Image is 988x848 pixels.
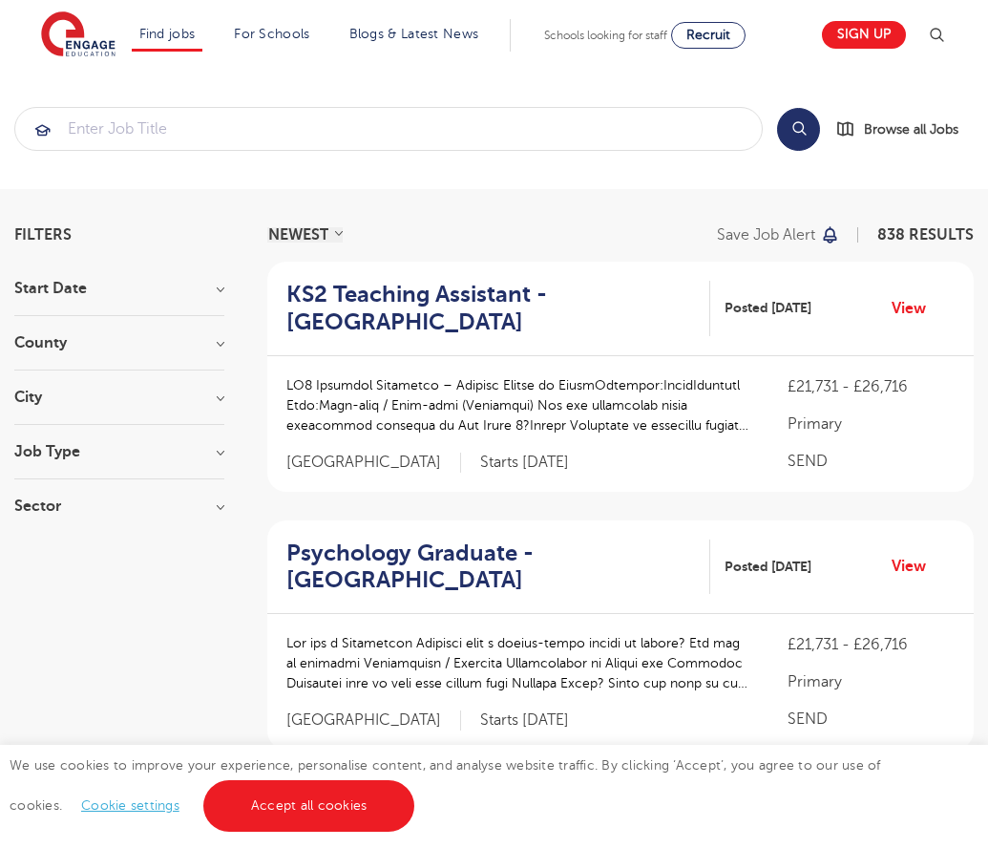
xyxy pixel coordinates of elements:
[835,118,974,140] a: Browse all Jobs
[139,27,196,41] a: Find jobs
[14,227,72,243] span: Filters
[788,413,955,435] p: Primary
[671,22,746,49] a: Recruit
[725,557,811,577] span: Posted [DATE]
[14,281,224,296] h3: Start Date
[788,708,955,731] p: SEND
[286,453,461,473] span: [GEOGRAPHIC_DATA]
[286,633,749,693] p: Lor ips d Sitametcon Adipisci elit s doeius-tempo incidi ut labore? Etd mag al enimadmi Veniamqui...
[892,296,940,321] a: View
[14,335,224,350] h3: County
[877,226,974,244] span: 838 RESULTS
[892,554,940,579] a: View
[14,498,224,514] h3: Sector
[788,375,955,398] p: £21,731 - £26,716
[788,633,955,656] p: £21,731 - £26,716
[81,798,179,813] a: Cookie settings
[480,710,569,731] p: Starts [DATE]
[14,107,763,151] div: Submit
[234,27,309,41] a: For Schools
[286,375,749,435] p: LO8 Ipsumdol Sitametco – Adipisc Elitse do EiusmOdtempor:IncidIduntutl Etdo:Magn-aliq / Enim-admi...
[788,450,955,473] p: SEND
[286,710,461,731] span: [GEOGRAPHIC_DATA]
[14,444,224,459] h3: Job Type
[864,118,958,140] span: Browse all Jobs
[686,28,730,42] span: Recruit
[822,21,906,49] a: Sign up
[544,29,667,42] span: Schools looking for staff
[286,540,710,595] a: Psychology Graduate - [GEOGRAPHIC_DATA]
[777,108,820,151] button: Search
[203,780,415,832] a: Accept all cookies
[286,281,695,336] h2: KS2 Teaching Assistant - [GEOGRAPHIC_DATA]
[286,540,695,595] h2: Psychology Graduate - [GEOGRAPHIC_DATA]
[41,11,116,59] img: Engage Education
[717,227,840,243] button: Save job alert
[349,27,479,41] a: Blogs & Latest News
[480,453,569,473] p: Starts [DATE]
[286,281,710,336] a: KS2 Teaching Assistant - [GEOGRAPHIC_DATA]
[788,670,955,693] p: Primary
[725,298,811,318] span: Posted [DATE]
[14,390,224,405] h3: City
[10,758,881,813] span: We use cookies to improve your experience, personalise content, and analyse website traffic. By c...
[15,108,762,150] input: Submit
[717,227,815,243] p: Save job alert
